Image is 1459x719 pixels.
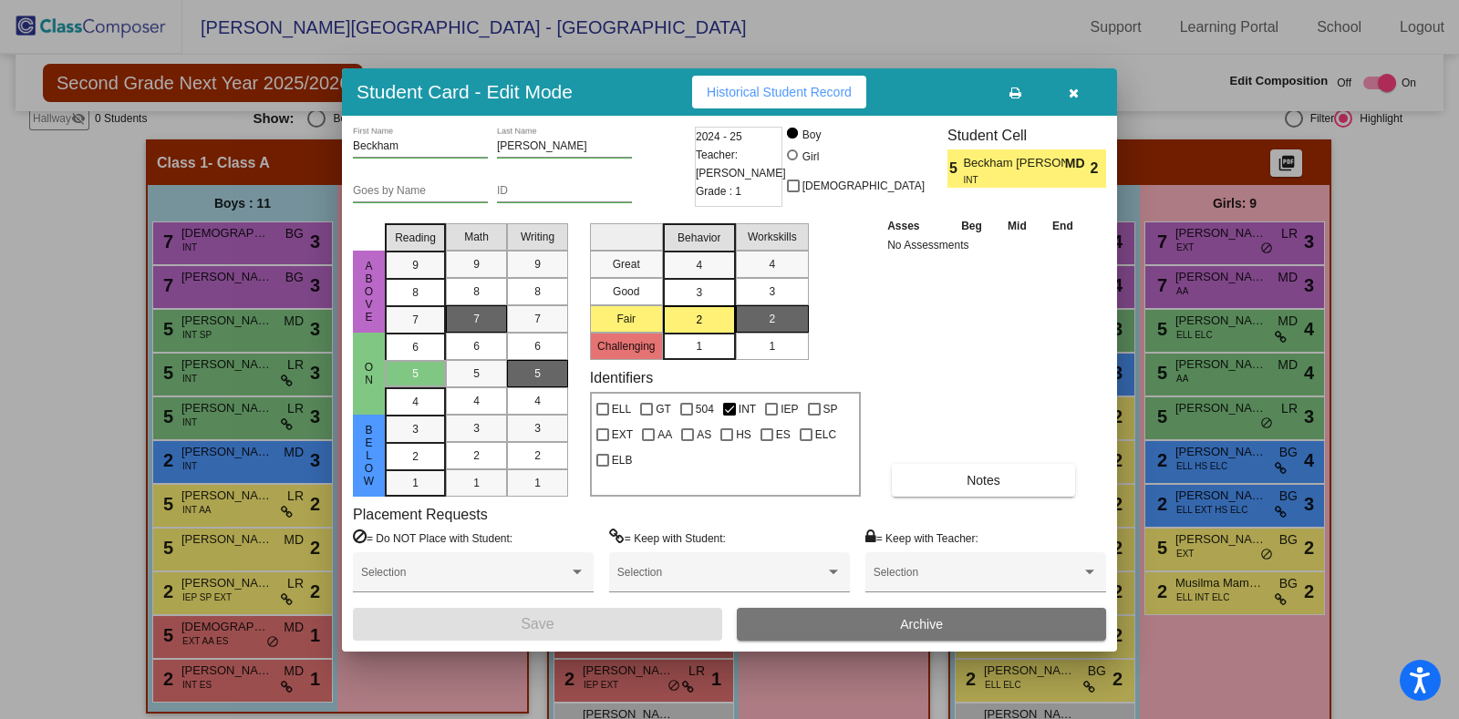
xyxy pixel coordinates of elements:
[473,447,480,464] span: 2
[802,127,822,143] div: Boy
[696,146,786,182] span: Teacher: [PERSON_NAME]
[612,424,633,446] span: EXT
[534,283,541,300] span: 8
[521,229,554,245] span: Writing
[865,529,978,547] label: = Keep with Teacher:
[948,216,996,236] th: Beg
[534,475,541,491] span: 1
[883,216,948,236] th: Asses
[1040,216,1087,236] th: End
[473,338,480,354] span: 6
[696,312,702,328] span: 2
[612,398,631,420] span: ELL
[412,475,419,491] span: 1
[707,85,852,99] span: Historical Student Record
[769,338,775,354] span: 1
[357,80,573,103] h3: Student Card - Edit Mode
[736,424,751,446] span: HS
[412,339,419,355] span: 6
[696,182,741,200] span: Grade : 1
[609,529,726,547] label: = Keep with Student:
[963,173,1051,187] span: INT
[534,338,541,354] span: 6
[769,283,775,300] span: 3
[696,338,702,354] span: 1
[473,365,480,382] span: 5
[656,398,671,420] span: GT
[892,464,1075,497] button: Notes
[464,229,489,245] span: Math
[412,284,419,301] span: 8
[412,365,419,382] span: 5
[739,398,756,420] span: INT
[473,393,480,409] span: 4
[473,475,480,491] span: 1
[534,420,541,437] span: 3
[737,608,1106,641] button: Archive
[1091,158,1106,180] span: 2
[534,393,541,409] span: 4
[361,260,378,324] span: ABove
[412,448,419,465] span: 2
[657,424,672,446] span: AA
[802,149,820,165] div: Girl
[353,185,488,198] input: goes by name
[412,312,419,328] span: 7
[947,158,963,180] span: 5
[696,128,742,146] span: 2024 - 25
[353,529,512,547] label: = Do NOT Place with Student:
[395,230,436,246] span: Reading
[823,398,838,420] span: SP
[361,424,378,488] span: below
[697,424,711,446] span: AS
[696,284,702,301] span: 3
[815,424,836,446] span: ELC
[412,257,419,273] span: 9
[947,127,1106,144] h3: Student Cell
[963,154,1064,173] span: Beckham [PERSON_NAME]
[995,216,1039,236] th: Mid
[802,175,925,197] span: [DEMOGRAPHIC_DATA]
[678,230,720,246] span: Behavior
[590,369,653,386] label: Identifiers
[534,447,541,464] span: 2
[534,256,541,272] span: 9
[1065,154,1091,173] span: MD
[696,257,702,273] span: 4
[473,311,480,327] span: 7
[353,506,488,523] label: Placement Requests
[612,449,633,471] span: ELB
[473,283,480,300] span: 8
[769,256,775,272] span: 4
[883,236,1086,254] td: No Assessments
[692,76,866,108] button: Historical Student Record
[353,608,722,641] button: Save
[967,473,1000,488] span: Notes
[412,421,419,437] span: 3
[412,394,419,410] span: 4
[534,365,541,382] span: 5
[900,617,943,632] span: Archive
[776,424,791,446] span: ES
[748,229,797,245] span: Workskills
[769,311,775,327] span: 2
[696,398,714,420] span: 504
[473,420,480,437] span: 3
[781,398,798,420] span: IEP
[473,256,480,272] span: 9
[361,361,378,386] span: on
[534,311,541,327] span: 7
[521,616,554,632] span: Save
